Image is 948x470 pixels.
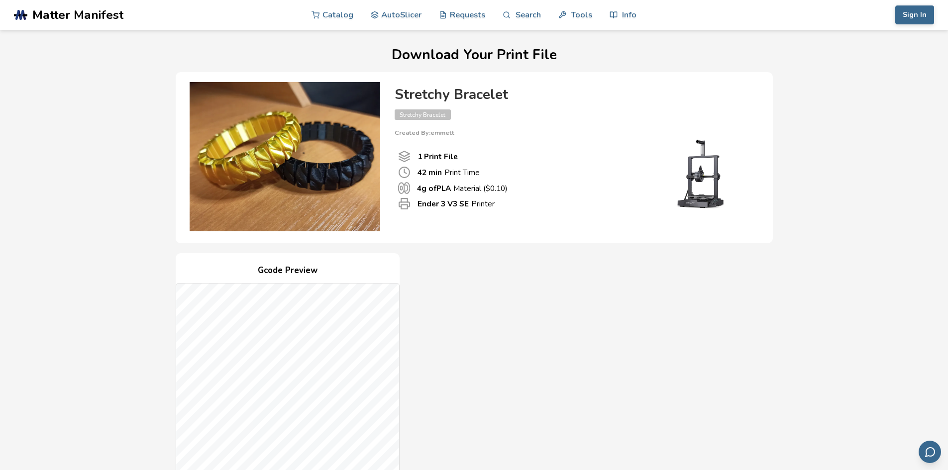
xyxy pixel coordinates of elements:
img: Printer [653,136,753,211]
span: Stretchy Bracelet [395,109,451,120]
p: Created By: emmett [395,129,753,136]
span: Number Of Print files [398,150,411,163]
p: Material ($ 0.10 ) [417,183,508,193]
button: Sign In [895,5,934,24]
p: Print Time [418,167,480,178]
span: Print Time [398,166,411,179]
h1: Download Your Print File [19,47,929,63]
b: 4 g of PLA [417,183,451,193]
span: Material Used [398,182,410,194]
img: Product [186,82,385,231]
h4: Gcode Preview [176,263,400,279]
b: 42 min [418,167,442,178]
span: Printer [398,197,411,210]
span: Matter Manifest [32,8,123,22]
b: Ender 3 V3 SE [418,198,469,209]
b: 1 Print File [418,151,458,162]
p: Printer [418,198,495,209]
h4: Stretchy Bracelet [395,87,753,102]
button: Send feedback via email [919,441,941,463]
